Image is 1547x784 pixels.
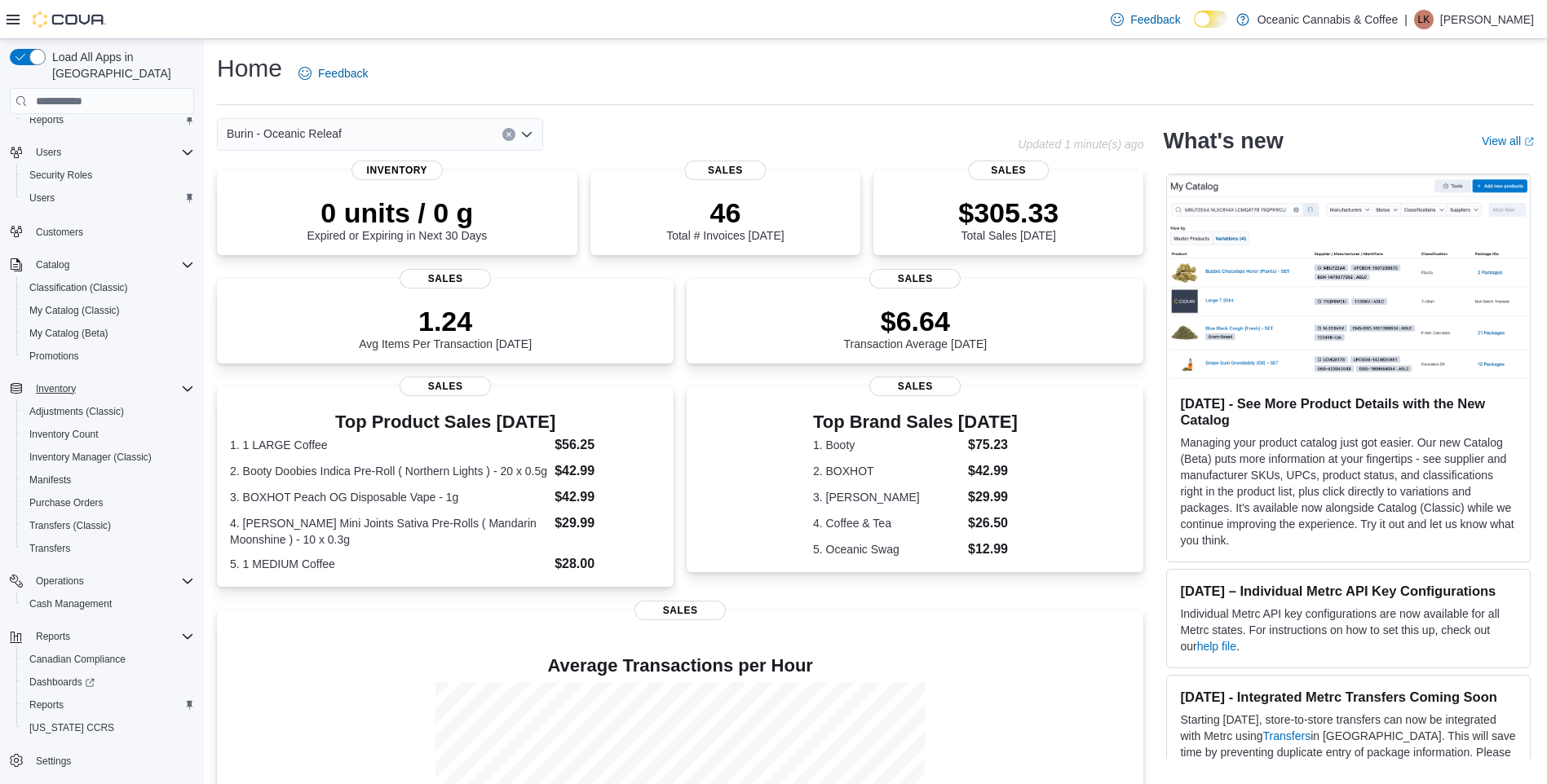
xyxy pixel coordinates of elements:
span: Sales [685,161,766,180]
span: My Catalog (Classic) [29,304,120,317]
dt: 3. [PERSON_NAME] [813,489,961,505]
button: Reports [16,108,201,131]
span: Canadian Compliance [29,653,126,666]
button: Promotions [16,345,201,368]
a: Canadian Compliance [23,650,132,669]
h2: What's new [1163,128,1283,154]
svg: External link [1524,137,1534,147]
h3: Top Brand Sales [DATE] [813,412,1018,432]
span: Manifests [29,473,71,487]
img: Cova [33,11,106,28]
span: My Catalog (Classic) [23,301,194,320]
span: Burin - Oceanic Releaf [227,124,342,143]
input: Dark Mode [1194,11,1228,28]
a: Cash Management [23,594,118,614]
span: Customers [36,226,83,239]
a: Settings [29,751,77,771]
button: Classification (Classic) [16,276,201,299]
button: Transfers [16,537,201,560]
a: Transfers [1263,729,1311,742]
span: Users [23,188,194,208]
dt: 4. Coffee & Tea [813,515,961,531]
span: Sales [968,161,1049,180]
p: 46 [666,196,784,229]
h3: Top Product Sales [DATE] [230,412,661,432]
h3: [DATE] - See More Product Details with the New Catalog [1180,395,1517,428]
span: Dashboards [23,672,194,692]
button: [US_STATE] CCRS [16,716,201,739]
span: [US_STATE] CCRS [29,721,114,734]
button: My Catalog (Classic) [16,299,201,322]
span: Sales [634,601,726,620]
button: Reports [3,625,201,648]
span: Purchase Orders [29,496,104,509]
span: Inventory Manager (Classic) [29,451,152,464]
p: | [1404,10,1408,29]
button: Catalog [29,255,76,275]
dd: $28.00 [555,554,661,574]
span: Cash Management [29,597,112,610]
p: $305.33 [958,196,1059,229]
a: My Catalog (Classic) [23,301,126,320]
div: Total # Invoices [DATE] [666,196,784,242]
span: Transfers [23,539,194,558]
dt: 4. [PERSON_NAME] Mini Joints Sativa Pre-Rolls ( Mandarin Moonshine ) - 10 x 0.3g [230,515,548,548]
button: Users [3,141,201,164]
span: Dark Mode [1194,28,1195,29]
a: Feedback [292,57,374,90]
button: Cash Management [16,592,201,615]
button: Adjustments (Classic) [16,400,201,423]
span: Settings [36,755,71,768]
a: Promotions [23,346,86,366]
span: Inventory [351,161,443,180]
p: 0 units / 0 g [307,196,487,229]
div: Avg Items Per Transaction [DATE] [359,305,532,350]
a: Dashboards [16,671,201,694]
div: Transaction Average [DATE] [844,305,988,350]
a: Purchase Orders [23,493,110,513]
span: Catalog [29,255,194,275]
span: Classification (Classic) [29,281,128,294]
a: Adjustments (Classic) [23,402,130,421]
dt: 3. BOXHOT Peach OG Disposable Vape - 1g [230,489,548,505]
button: Transfers (Classic) [16,514,201,537]
button: Manifests [16,469,201,491]
span: Customers [29,221,194,241]
h1: Home [217,52,282,85]
span: Sales [400,269,491,288]
p: Individual Metrc API key configurations are now available for all Metrc states. For instructions ... [1180,606,1517,654]
span: Canadian Compliance [23,650,194,669]
button: Clear input [502,128,515,141]
a: View allExternal link [1482,134,1534,148]
span: Purchase Orders [23,493,194,513]
button: Purchase Orders [16,491,201,514]
dt: 2. BOXHOT [813,463,961,479]
span: Inventory [36,382,76,395]
dd: $12.99 [968,540,1018,559]
button: Operations [3,570,201,592]
button: Reports [29,627,77,646]
dd: $56.25 [555,435,661,455]
a: Reports [23,695,70,715]
dt: 2. Booty Doobies Indica Pre-Roll ( Northern Lights ) - 20 x 0.5g [230,463,548,479]
a: [US_STATE] CCRS [23,718,121,738]
h4: Average Transactions per Hour [230,656,1130,676]
span: Sales [869,269,961,288]
button: Open list of options [520,128,533,141]
div: Total Sales [DATE] [958,196,1059,242]
span: My Catalog (Beta) [29,327,108,340]
p: $6.64 [844,305,988,337]
p: [PERSON_NAME] [1440,10,1534,29]
span: Load All Apps in [GEOGRAPHIC_DATA] [46,49,194,81]
span: Adjustments (Classic) [23,402,194,421]
button: My Catalog (Beta) [16,322,201,345]
span: Operations [36,575,84,588]
p: Oceanic Cannabis & Coffee [1257,10,1399,29]
button: Users [16,187,201,209]
button: Settings [3,749,201,773]
span: Sales [869,377,961,396]
span: Users [29,192,55,205]
dd: $29.99 [968,487,1018,507]
span: Washington CCRS [23,718,194,738]
p: 1.24 [359,305,532,337]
